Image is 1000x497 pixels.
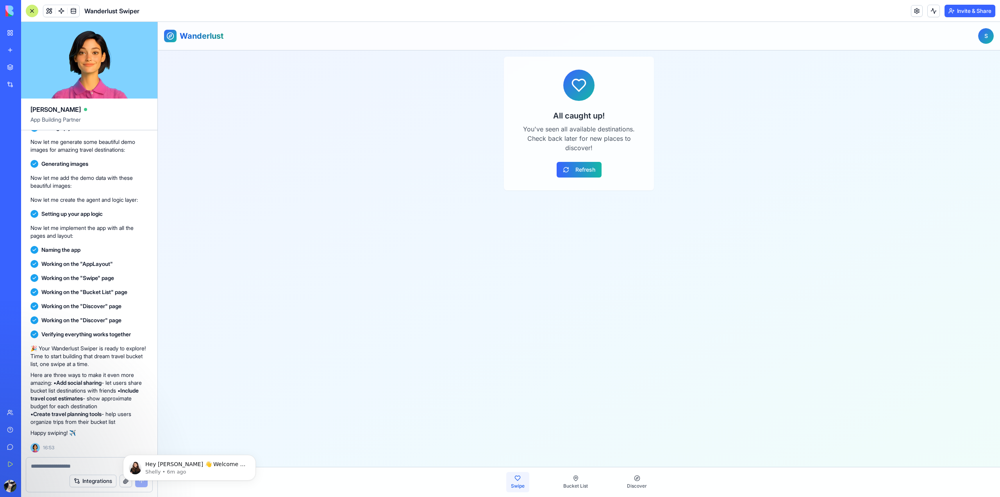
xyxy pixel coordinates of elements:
[30,429,148,437] p: Happy swiping! ✈️
[41,316,121,324] span: Working on the "Discover" page
[945,5,995,17] button: Invite & Share
[401,450,435,470] button: Bucket List
[30,344,148,368] p: 🎉 Your Wanderlust Swiper is ready to explore! Time to start building that dream travel bucket lis...
[41,210,103,218] span: Setting up your app logic
[41,246,80,254] span: Naming the app
[111,438,268,493] iframe: Intercom notifications message
[30,443,40,452] img: Ella_00000_wcx2te.png
[41,160,88,168] span: Generating images
[56,379,102,386] strong: Add social sharing
[41,260,113,268] span: Working on the "AppLayout"
[359,102,483,131] p: You've seen all available destinations. Check back later for new places to discover!
[30,116,148,130] span: App Building Partner
[43,445,54,451] span: 16:53
[41,330,131,338] span: Verifying everything works together
[30,138,148,154] p: Now let me generate some beautiful demo images for amazing travel destinations:
[33,411,102,417] strong: Create travel planning tools
[4,480,16,492] img: ACg8ocIFUyAvwjXhkjMzkeub90Mel0x_ahpldvd8oU7GtGhBt6p-8zM=s96-c
[348,450,371,470] button: Swipe
[41,274,114,282] span: Working on the "Swipe" page
[820,6,836,22] button: S
[22,9,66,20] span: Wanderlust
[399,140,444,156] button: Refresh
[464,450,494,470] button: Discover
[84,6,139,16] span: Wanderlust Swiper
[41,302,121,310] span: Working on the "Discover" page
[70,475,116,487] button: Integrations
[405,461,430,467] span: Bucket List
[30,196,148,204] p: Now let me create the agent and logic layer:
[41,288,127,296] span: Working on the "Bucket List" page
[30,174,148,190] p: Now let me add the demo data with these beautiful images:
[30,371,148,426] p: Here are three ways to make it even more amazing: • - let users share bucket list destinations wi...
[353,461,367,467] span: Swipe
[359,88,483,99] h3: All caught up!
[5,5,54,16] img: logo
[30,224,148,240] p: Now let me implement the app with all the pages and layout:
[469,461,489,467] span: Discover
[30,105,81,114] span: [PERSON_NAME]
